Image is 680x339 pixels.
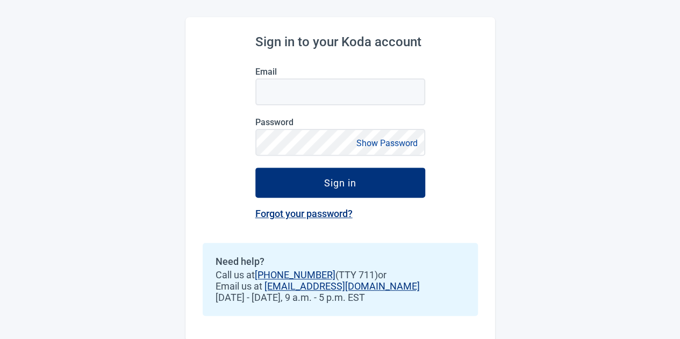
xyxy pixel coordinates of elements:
[255,117,425,127] label: Password
[353,136,421,150] button: Show Password
[216,292,465,303] span: [DATE] - [DATE], 9 a.m. - 5 p.m. EST
[216,280,465,292] span: Email us at
[216,256,465,267] h2: Need help?
[255,34,425,49] h2: Sign in to your Koda account
[216,269,465,280] span: Call us at (TTY 711) or
[324,177,356,188] div: Sign in
[264,280,420,292] a: [EMAIL_ADDRESS][DOMAIN_NAME]
[255,67,425,77] label: Email
[255,208,353,219] a: Forgot your password?
[255,168,425,198] button: Sign in
[255,269,335,280] a: [PHONE_NUMBER]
